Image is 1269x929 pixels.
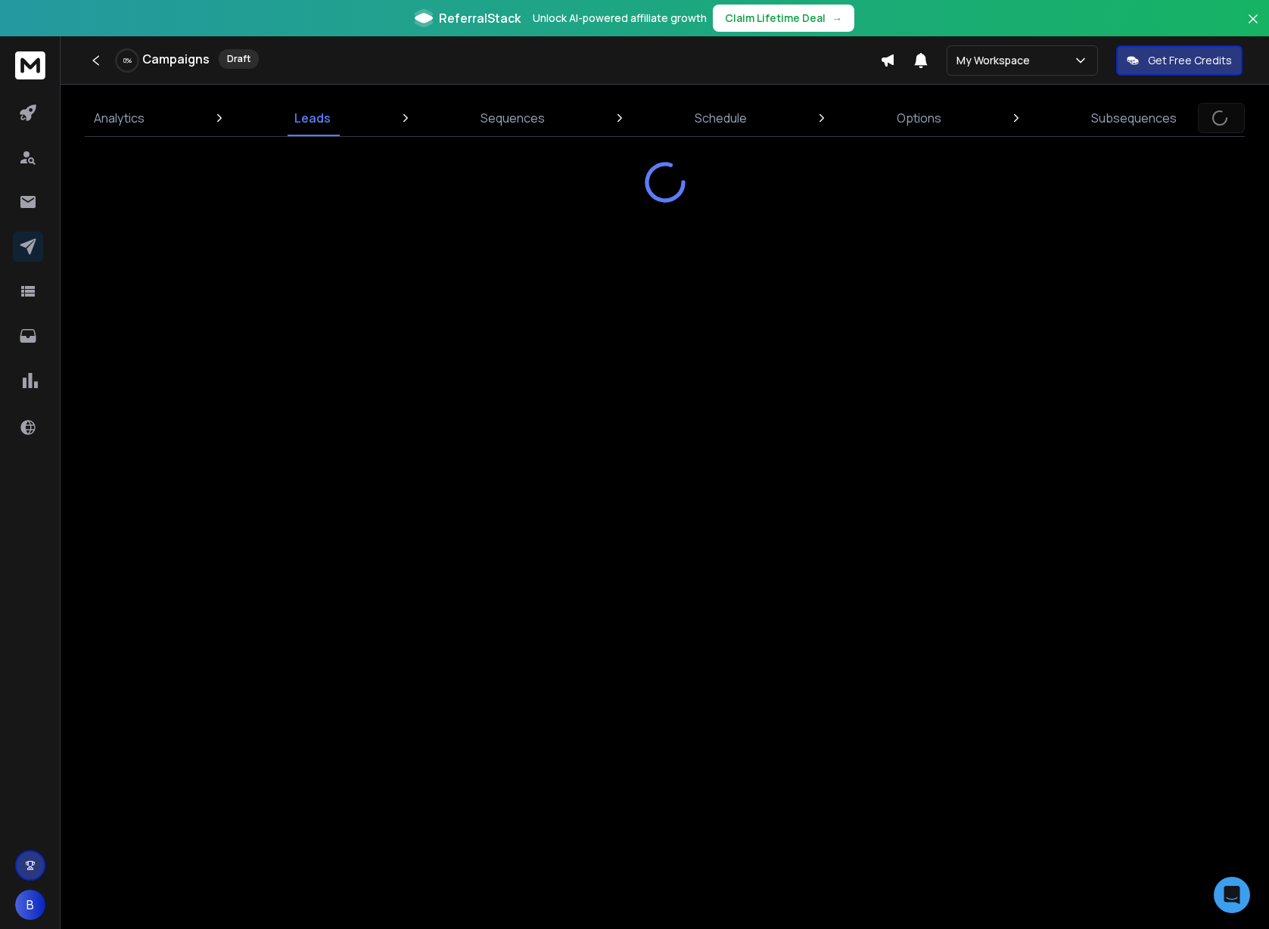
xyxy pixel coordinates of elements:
p: 0 % [123,56,132,65]
button: Claim Lifetime Deal→ [713,5,854,32]
a: Analytics [85,100,154,136]
p: Options [897,109,941,127]
a: Subsequences [1082,100,1186,136]
p: Leads [294,109,331,127]
button: Get Free Credits [1116,45,1243,76]
h1: Campaigns [142,50,210,68]
a: Sequences [471,100,554,136]
a: Leads [285,100,340,136]
div: Open Intercom Messenger [1214,877,1250,913]
p: Schedule [695,109,747,127]
p: Sequences [481,109,545,127]
span: ReferralStack [439,9,521,27]
span: → [832,11,842,26]
a: Options [888,100,950,136]
p: Get Free Credits [1148,53,1232,68]
p: Subsequences [1091,109,1177,127]
p: Unlock AI-powered affiliate growth [533,11,707,26]
button: Close banner [1243,9,1263,45]
p: Analytics [94,109,145,127]
div: Draft [219,49,259,69]
p: My Workspace [956,53,1036,68]
a: Schedule [686,100,756,136]
button: B [15,890,45,920]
